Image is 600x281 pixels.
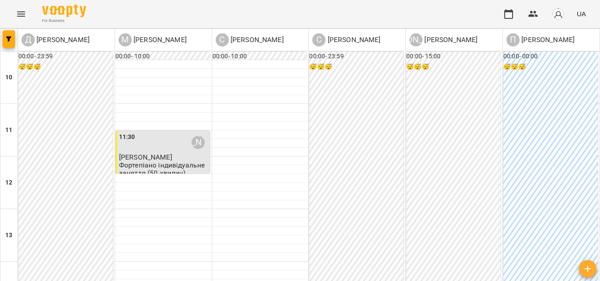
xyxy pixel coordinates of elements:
img: Voopty Logo [42,4,86,17]
div: П [506,33,520,46]
div: М [119,33,132,46]
h6: 00:00 - 10:00 [213,52,307,61]
h6: 😴😴😴 [406,62,501,72]
h6: 00:00 - 23:59 [309,52,404,61]
p: [PERSON_NAME] [132,35,187,45]
div: Марченкова Анастасія [192,136,205,149]
button: UA [573,6,589,22]
h6: 13 [5,231,12,240]
div: С [216,33,229,46]
a: П [PERSON_NAME] [506,33,575,46]
a: С [PERSON_NAME] [312,33,380,46]
h6: 10 [5,73,12,82]
h6: 😴😴😴 [309,62,404,72]
p: [PERSON_NAME] [35,35,90,45]
span: UA [577,9,586,18]
div: Антонюк Софія [409,33,477,46]
h6: 00:00 - 00:00 [503,52,598,61]
span: For Business [42,18,86,24]
p: [PERSON_NAME] [325,35,380,45]
button: Menu [11,4,32,25]
a: Д [PERSON_NAME] [22,33,90,46]
div: Дробна Уляна [22,33,90,46]
h6: 00:00 - 15:00 [406,52,501,61]
div: Полтавцева Наталя [506,33,575,46]
a: [PERSON_NAME] [PERSON_NAME] [409,33,477,46]
div: Савіцька Зоряна [216,33,284,46]
label: 11:30 [119,132,135,142]
div: Марченкова Анастасія [119,33,187,46]
h6: 12 [5,178,12,188]
p: [PERSON_NAME] [229,35,284,45]
span: [PERSON_NAME] [119,153,172,161]
img: avatar_s.png [552,8,564,20]
button: Створити урок [579,260,596,277]
h6: 😴😴😴 [503,62,598,72]
h6: 😴😴😴 [18,62,113,72]
p: [PERSON_NAME] [423,35,477,45]
h6: 00:00 - 23:59 [18,52,113,61]
p: Фортепіано індивідуальне заняття (50 хвилин) [119,161,208,177]
div: [PERSON_NAME] [409,33,423,46]
div: Д [22,33,35,46]
a: М [PERSON_NAME] [119,33,187,46]
a: С [PERSON_NAME] [216,33,284,46]
div: Слободян Андрій [312,33,380,46]
p: [PERSON_NAME] [520,35,575,45]
h6: 00:00 - 10:00 [116,52,210,61]
div: С [312,33,325,46]
h6: 11 [5,125,12,135]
